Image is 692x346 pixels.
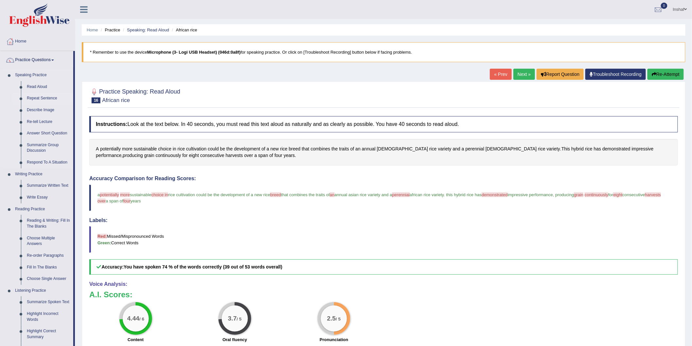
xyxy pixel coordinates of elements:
a: Highlight Incorrect Words [24,308,73,325]
span: Click to see word definition [182,152,188,159]
b: Microphone (3- Logi USB Headset) (046d:0a8f) [147,50,241,55]
a: Read Aloud [24,81,73,93]
span: Click to see word definition [226,146,233,152]
h4: Labels: [89,217,678,223]
b: You have spoken 74 % of the words correctly (39 out of 53 words overall) [124,264,282,269]
a: Repeat Sentence [24,93,73,104]
span: this hybrid rice has [446,192,482,197]
b: Instructions: [96,121,128,127]
span: for [608,192,613,197]
span: Click to see word definition [355,146,361,152]
span: Click to see word definition [632,146,654,152]
a: Reading Practice [12,203,73,215]
span: rice cultivation could be the development of a new rice [168,192,270,197]
span: demonstrated [482,192,508,197]
span: producing [555,192,574,197]
span: grain [574,192,583,197]
span: Click to see word definition [254,152,257,159]
span: sustainable [130,192,151,197]
span: Click to see word definition [122,146,132,152]
li: Practice [99,27,120,33]
a: Writing Practice [12,168,73,180]
span: Click to see word definition [270,146,279,152]
span: Click to see word definition [208,146,218,152]
a: Choose Single Answer [24,273,73,285]
a: Summarize Spoken Text [24,296,73,308]
span: Click to see word definition [350,146,354,152]
span: Click to see word definition [156,152,181,159]
span: Click to see word definition [158,146,171,152]
span: Click to see word definition [311,146,330,152]
a: Describe Image [24,104,73,116]
a: Re-tell Lecture [24,116,73,128]
span: Click to see word definition [134,146,157,152]
span: years [130,199,141,203]
span: Click to see word definition [269,152,273,159]
span: Click to see word definition [453,146,460,152]
b: Red: [97,234,107,239]
span: Click to see word definition [186,146,206,152]
button: Re-Attempt [648,69,684,80]
span: Click to see word definition [144,152,154,159]
span: perennial [392,192,410,197]
a: Speaking: Read Aloud [127,27,169,32]
a: Home [0,32,75,49]
a: Re-order Paragraphs [24,250,73,262]
h4: Look at the text below. In 40 seconds, you must read this text aloud as naturally and as clearly ... [89,116,678,132]
span: a [97,192,100,197]
span: Click to see word definition [462,146,464,152]
span: Click to see word definition [302,146,309,152]
span: Click to see word definition [562,146,570,152]
span: Click to see word definition [173,146,176,152]
li: African rice [170,27,197,33]
span: Click to see word definition [332,146,338,152]
span: more [120,192,130,197]
h4: Voice Analysis: [89,281,678,287]
span: Click to see word definition [100,146,121,152]
small: / 5 [237,317,242,321]
span: four [123,199,130,203]
span: Click to see word definition [284,152,295,159]
small: African rice [102,97,130,103]
span: 16 [92,97,100,103]
div: . , . [89,139,678,165]
span: breed [270,192,281,197]
a: « Prev [490,69,511,80]
a: Reading & Writing: Fill In The Blanks [24,215,73,232]
a: Listening Practice [12,285,73,297]
span: Click to see word definition [178,146,185,152]
a: Answer Short Question [24,128,73,139]
span: consecutive [623,192,645,197]
span: Click to see word definition [244,152,253,159]
span: annual asian rice variety and a [335,192,392,197]
b: Green: [97,240,111,245]
span: Click to see word definition [465,146,484,152]
button: Report Question [537,69,584,80]
span: Click to see word definition [96,152,122,159]
span: that combines the traits of [281,192,330,197]
label: Pronunciation [320,337,348,343]
big: 3.7 [228,315,237,322]
span: a span of [106,199,123,203]
span: Click to see word definition [486,146,537,152]
span: Click to see word definition [547,146,560,152]
a: Troubleshoot Recording [585,69,646,80]
span: 0 [661,3,667,9]
a: Summarize Group Discussion [24,139,73,157]
span: over [97,199,106,203]
a: Respond To A Situation [24,157,73,168]
a: Choose Multiple Answers [24,233,73,250]
span: Click to see word definition [585,146,593,152]
span: Click to see word definition [571,146,584,152]
span: , [553,192,554,197]
a: Highlight Correct Summary [24,325,73,343]
span: Click to see word definition [538,146,545,152]
span: potentially [100,192,119,197]
span: Click to see word definition [220,146,225,152]
small: / 5 [336,317,341,321]
big: 4.44 [127,315,139,322]
a: Fill In The Blanks [24,262,73,273]
a: Next » [513,69,535,80]
span: choice in [151,192,168,197]
span: continuously [585,192,608,197]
